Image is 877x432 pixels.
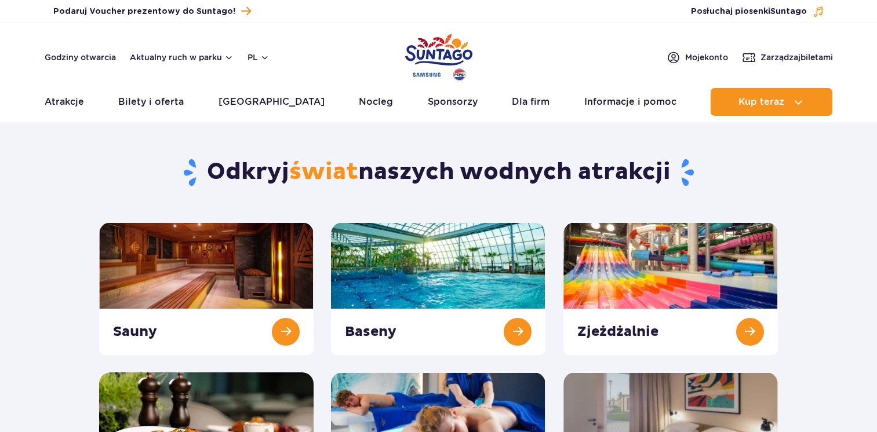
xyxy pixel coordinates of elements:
a: Godziny otwarcia [45,52,116,63]
button: Posłuchaj piosenkiSuntago [691,6,824,17]
span: Moje konto [685,52,728,63]
span: Kup teraz [738,97,784,107]
a: Mojekonto [667,50,728,64]
a: [GEOGRAPHIC_DATA] [219,88,325,116]
span: Posłuchaj piosenki [691,6,807,17]
a: Bilety i oferta [118,88,184,116]
button: Aktualny ruch w parku [130,53,234,62]
a: Informacje i pomoc [584,88,676,116]
h1: Odkryj naszych wodnych atrakcji [99,158,778,188]
span: Suntago [770,8,807,16]
a: Nocleg [359,88,393,116]
button: Kup teraz [711,88,832,116]
a: Park of Poland [405,29,472,82]
span: świat [289,158,358,186]
button: pl [248,52,270,63]
a: Dla firm [512,88,550,116]
a: Podaruj Voucher prezentowy do Suntago! [53,3,251,19]
a: Sponsorzy [428,88,478,116]
span: Podaruj Voucher prezentowy do Suntago! [53,6,235,17]
a: Zarządzajbiletami [742,50,833,64]
a: Atrakcje [45,88,84,116]
span: Zarządzaj biletami [760,52,833,63]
